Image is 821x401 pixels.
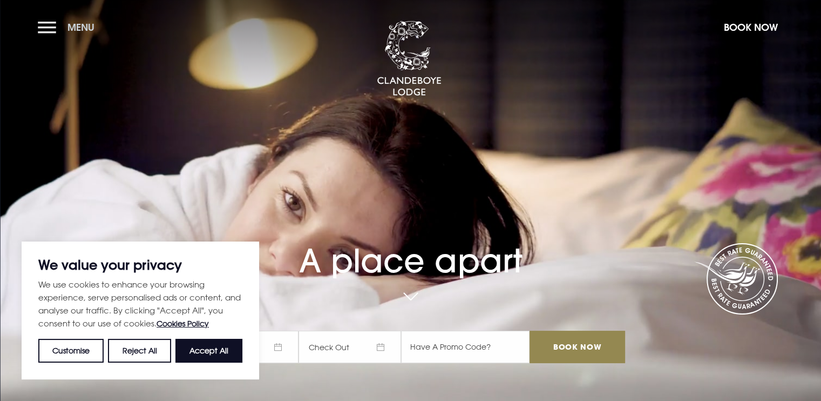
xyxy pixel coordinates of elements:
[377,21,442,97] img: Clandeboye Lodge
[38,278,242,330] p: We use cookies to enhance your browsing experience, serve personalised ads or content, and analys...
[38,258,242,271] p: We value your privacy
[401,331,530,363] input: Have A Promo Code?
[196,217,625,280] h1: A place apart
[175,339,242,363] button: Accept All
[38,16,100,39] button: Menu
[22,242,259,379] div: We value your privacy
[67,21,94,34] span: Menu
[718,16,783,39] button: Book Now
[38,339,104,363] button: Customise
[108,339,171,363] button: Reject All
[298,331,401,363] span: Check Out
[157,319,209,328] a: Cookies Policy
[530,331,625,363] input: Book Now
